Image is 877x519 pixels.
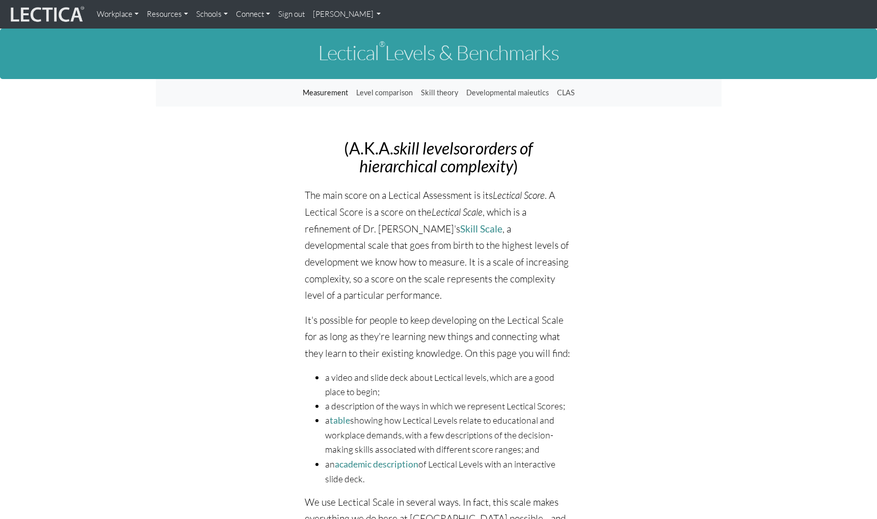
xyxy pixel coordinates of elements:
[305,312,572,362] p: It's possible for people to keep developing on the Lectical Scale for as long as they're learning...
[325,370,572,399] li: a video and slide deck about Lectical levels, which are a good place to begin;
[352,83,417,102] a: Level comparison
[460,223,502,235] a: Skill Scale
[553,83,579,102] a: CLAS
[393,138,460,158] i: skill levels
[330,415,350,426] a: table
[143,4,192,24] a: Resources
[379,39,385,49] sup: ®
[305,139,572,175] h2: (A.K.A. or )
[305,187,572,303] p: The main score on a Lectical Assessment is its . A Lectical Score is a score on the , which is a ...
[359,138,534,176] i: orders of hierarchical complexity
[325,413,572,456] li: a showing how Lectical Levels relate to educational and workplace demands, with a few description...
[299,83,352,102] a: Measurement
[192,4,232,24] a: Schools
[156,41,722,64] h1: Lectical Levels & Benchmarks
[462,83,553,102] a: Developmental maieutics
[8,5,85,24] img: lecticalive
[325,399,572,413] li: a description of the ways in which we represent Lectical Scores;
[93,4,143,24] a: Workplace
[335,459,418,470] a: academic description
[417,83,462,102] a: Skill theory
[309,4,385,24] a: [PERSON_NAME]
[493,189,545,201] i: Lectical Score
[325,457,572,486] li: an of Lectical Levels with an interactive slide deck.
[274,4,309,24] a: Sign out
[432,206,483,218] i: Lectical Scale
[232,4,274,24] a: Connect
